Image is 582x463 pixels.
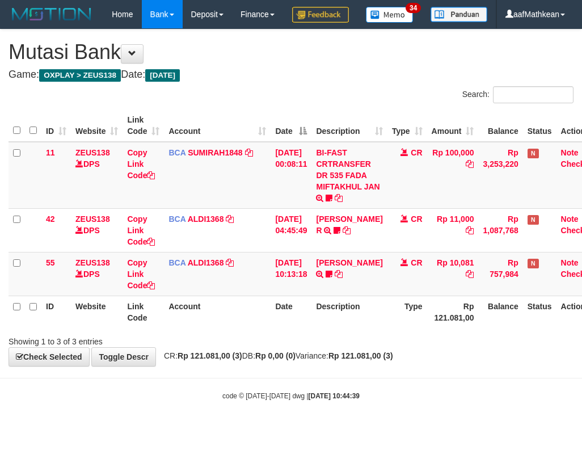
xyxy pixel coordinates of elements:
th: Date [271,296,311,328]
h1: Mutasi Bank [9,41,573,64]
img: panduan.png [431,7,487,22]
th: Status [523,296,556,328]
a: Copy ALDI1368 to clipboard [226,214,234,224]
label: Search: [462,86,573,103]
a: [PERSON_NAME] R [316,214,382,235]
td: BI-FAST CRTRANSFER DR 535 FADA MIFTAKHUL JAN [311,142,387,209]
span: [DATE] [145,69,180,82]
th: Account [164,296,271,328]
a: Copy Link Code [127,214,155,246]
div: Showing 1 to 3 of 3 entries [9,331,234,347]
a: Copy SUMIRAH1848 to clipboard [245,148,253,157]
th: Balance [478,110,522,142]
span: 11 [46,148,55,157]
a: ALDI1368 [188,258,224,267]
span: BCA [168,148,185,157]
a: Copy Rp 11,000 to clipboard [466,226,474,235]
td: Rp 1,087,768 [478,208,522,252]
td: Rp 100,000 [427,142,479,209]
th: Website: activate to sort column ascending [71,110,123,142]
span: BCA [168,214,185,224]
th: Link Code: activate to sort column ascending [123,110,164,142]
a: Copy Rp 100,000 to clipboard [466,159,474,169]
th: Description [311,296,387,328]
th: ID: activate to sort column ascending [41,110,71,142]
td: [DATE] 04:45:49 [271,208,311,252]
td: [DATE] 10:13:18 [271,252,311,296]
a: Copy ALVA HIMAM R to clipboard [343,226,351,235]
a: Copy Link Code [127,148,155,180]
td: Rp 3,253,220 [478,142,522,209]
img: Button%20Memo.svg [366,7,414,23]
a: Copy ALDI1368 to clipboard [226,258,234,267]
a: Copy Rp 10,081 to clipboard [466,270,474,279]
span: 42 [46,214,55,224]
a: Toggle Descr [91,347,156,367]
span: CR [411,214,422,224]
a: ZEUS138 [75,258,110,267]
span: 34 [406,3,421,13]
td: DPS [71,208,123,252]
a: Copy Link Code [127,258,155,290]
td: [DATE] 00:08:11 [271,142,311,209]
td: DPS [71,142,123,209]
strong: Rp 121.081,00 (3) [178,351,242,360]
h4: Game: Date: [9,69,573,81]
strong: Rp 0,00 (0) [255,351,296,360]
a: ZEUS138 [75,148,110,157]
a: SUMIRAH1848 [188,148,242,157]
span: CR [411,148,422,157]
a: Check Selected [9,347,90,367]
img: MOTION_logo.png [9,6,95,23]
td: Rp 10,081 [427,252,479,296]
span: Has Note [528,215,539,225]
th: Description: activate to sort column ascending [311,110,387,142]
span: CR [411,258,422,267]
th: Status [523,110,556,142]
a: [PERSON_NAME] [316,258,382,267]
td: Rp 757,984 [478,252,522,296]
a: ALDI1368 [188,214,224,224]
th: Date: activate to sort column descending [271,110,311,142]
a: ZEUS138 [75,214,110,224]
th: Website [71,296,123,328]
img: Feedback.jpg [292,7,349,23]
th: Link Code [123,296,164,328]
a: Copy FERLANDA EFRILIDIT to clipboard [335,270,343,279]
th: Account: activate to sort column ascending [164,110,271,142]
th: Amount: activate to sort column ascending [427,110,479,142]
span: BCA [168,258,185,267]
a: Note [561,258,579,267]
th: Type [387,296,427,328]
td: DPS [71,252,123,296]
a: Note [561,148,579,157]
th: Type: activate to sort column ascending [387,110,427,142]
th: ID [41,296,71,328]
a: Note [561,214,579,224]
span: Has Note [528,149,539,158]
span: CR: DB: Variance: [158,351,393,360]
small: code © [DATE]-[DATE] dwg | [222,392,360,400]
strong: [DATE] 10:44:39 [309,392,360,400]
td: Rp 11,000 [427,208,479,252]
th: Rp 121.081,00 [427,296,479,328]
a: Copy BI-FAST CRTRANSFER DR 535 FADA MIFTAKHUL JAN to clipboard [335,193,343,203]
strong: Rp 121.081,00 (3) [328,351,393,360]
span: OXPLAY > ZEUS138 [39,69,121,82]
span: 55 [46,258,55,267]
span: Has Note [528,259,539,268]
input: Search: [493,86,573,103]
th: Balance [478,296,522,328]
